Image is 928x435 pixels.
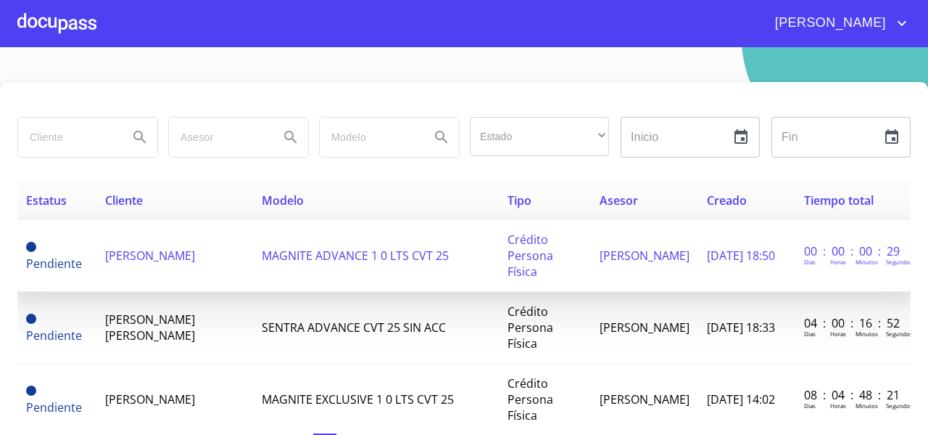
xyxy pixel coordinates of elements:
span: Tiempo total [804,192,874,208]
p: Dias [804,330,816,338]
span: [DATE] 18:33 [707,320,775,336]
span: MAGNITE ADVANCE 1 0 LTS CVT 25 [262,248,449,264]
span: Creado [707,192,747,208]
span: Pendiente [26,256,82,272]
span: Pendiente [26,399,82,415]
button: account of current user [764,12,911,35]
span: [PERSON_NAME] [PERSON_NAME] [105,312,195,343]
p: Minutos [855,402,878,410]
span: Modelo [262,192,304,208]
span: [PERSON_NAME] [105,248,195,264]
p: Segundos [886,402,913,410]
p: Segundos [886,258,913,266]
span: [DATE] 14:02 [707,391,775,407]
button: Search [123,120,157,155]
p: Horas [830,330,846,338]
span: [PERSON_NAME] [600,320,689,336]
input: search [169,118,268,157]
p: Dias [804,402,816,410]
span: [PERSON_NAME] [764,12,893,35]
span: Pendiente [26,328,82,343]
span: Tipo [507,192,531,208]
span: [DATE] 18:50 [707,248,775,264]
p: Segundos [886,330,913,338]
span: Pendiente [26,314,36,324]
p: 08 : 04 : 48 : 21 [804,387,902,403]
input: search [320,118,418,157]
span: Crédito Persona Física [507,304,553,351]
span: Crédito Persona Física [507,375,553,423]
div: ​ [470,117,609,156]
span: Asesor [600,192,638,208]
input: search [18,118,117,157]
span: [PERSON_NAME] [600,248,689,264]
p: Minutos [855,258,878,266]
p: Dias [804,258,816,266]
span: MAGNITE EXCLUSIVE 1 0 LTS CVT 25 [262,391,454,407]
span: [PERSON_NAME] [105,391,195,407]
span: Pendiente [26,242,36,252]
span: [PERSON_NAME] [600,391,689,407]
p: Horas [830,258,846,266]
span: Estatus [26,192,67,208]
span: SENTRA ADVANCE CVT 25 SIN ACC [262,320,446,336]
p: Minutos [855,330,878,338]
button: Search [273,120,308,155]
p: Horas [830,402,846,410]
p: 00 : 00 : 00 : 29 [804,243,902,259]
span: Pendiente [26,386,36,396]
p: 04 : 00 : 16 : 52 [804,315,902,331]
span: Cliente [105,192,143,208]
span: Crédito Persona Física [507,232,553,280]
button: Search [424,120,459,155]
